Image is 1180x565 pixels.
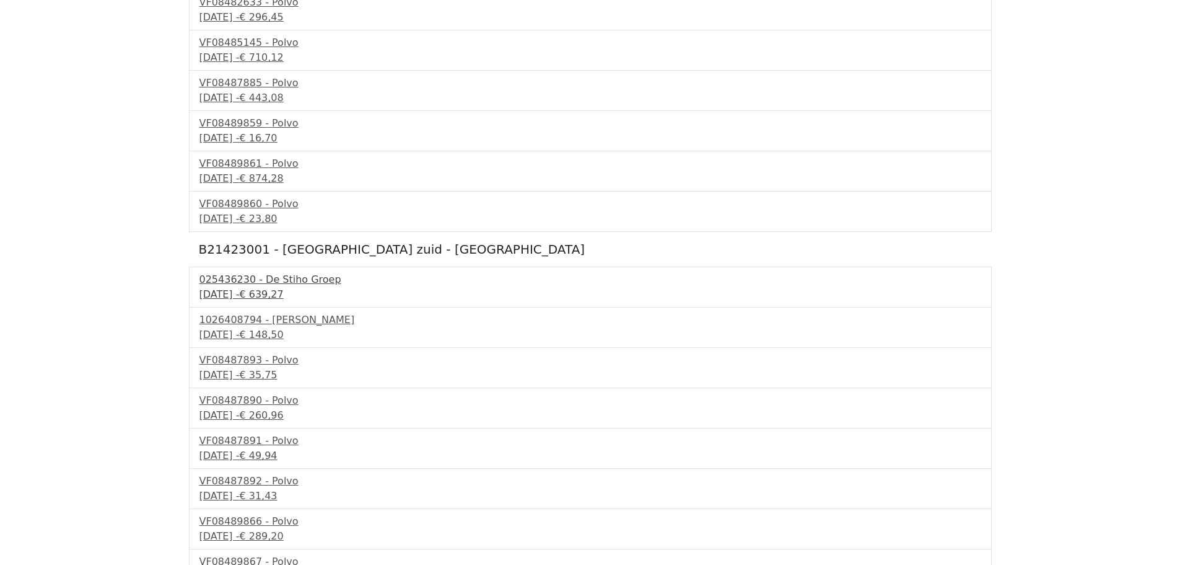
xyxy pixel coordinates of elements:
span: € 710,12 [239,51,283,63]
span: € 148,50 [239,329,283,340]
div: [DATE] - [199,10,981,25]
div: [DATE] - [199,529,981,544]
span: € 16,70 [239,132,277,144]
div: 025436230 - De Stiho Groep [199,272,981,287]
div: [DATE] - [199,368,981,383]
a: VF08489860 - Polvo[DATE] -€ 23,80 [199,197,981,226]
div: [DATE] - [199,448,981,463]
div: [DATE] - [199,171,981,186]
div: [DATE] - [199,489,981,504]
div: VF08487891 - Polvo [199,434,981,448]
div: VF08487885 - Polvo [199,76,981,91]
div: [DATE] - [199,287,981,302]
div: VF08489866 - Polvo [199,514,981,529]
a: VF08487885 - Polvo[DATE] -€ 443,08 [199,76,981,105]
a: VF08489861 - Polvo[DATE] -€ 874,28 [199,156,981,186]
div: [DATE] - [199,131,981,146]
div: [DATE] - [199,327,981,342]
span: € 296,45 [239,11,283,23]
span: € 49,94 [239,450,277,461]
div: VF08489861 - Polvo [199,156,981,171]
div: VF08487893 - Polvo [199,353,981,368]
div: VF08485145 - Polvo [199,35,981,50]
div: [DATE] - [199,50,981,65]
div: VF08487890 - Polvo [199,393,981,408]
a: VF08489866 - Polvo[DATE] -€ 289,20 [199,514,981,544]
div: VF08487892 - Polvo [199,474,981,489]
a: VF08487892 - Polvo[DATE] -€ 31,43 [199,474,981,504]
div: [DATE] - [199,408,981,423]
a: VF08487891 - Polvo[DATE] -€ 49,94 [199,434,981,463]
a: VF08487893 - Polvo[DATE] -€ 35,75 [199,353,981,383]
h5: B21423001 - [GEOGRAPHIC_DATA] zuid - [GEOGRAPHIC_DATA] [199,242,982,257]
span: € 874,28 [239,172,283,184]
a: VF08487890 - Polvo[DATE] -€ 260,96 [199,393,981,423]
div: [DATE] - [199,91,981,105]
span: € 31,43 [239,490,277,502]
span: € 35,75 [239,369,277,381]
div: VF08489859 - Polvo [199,116,981,131]
a: VF08489859 - Polvo[DATE] -€ 16,70 [199,116,981,146]
a: 1026408794 - [PERSON_NAME][DATE] -€ 148,50 [199,313,981,342]
a: 025436230 - De Stiho Groep[DATE] -€ 639,27 [199,272,981,302]
a: VF08485145 - Polvo[DATE] -€ 710,12 [199,35,981,65]
span: € 289,20 [239,530,283,542]
span: € 639,27 [239,288,283,300]
div: [DATE] - [199,211,981,226]
span: € 23,80 [239,213,277,225]
div: VF08489860 - Polvo [199,197,981,211]
div: 1026408794 - [PERSON_NAME] [199,313,981,327]
span: € 260,96 [239,409,283,421]
span: € 443,08 [239,92,283,104]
